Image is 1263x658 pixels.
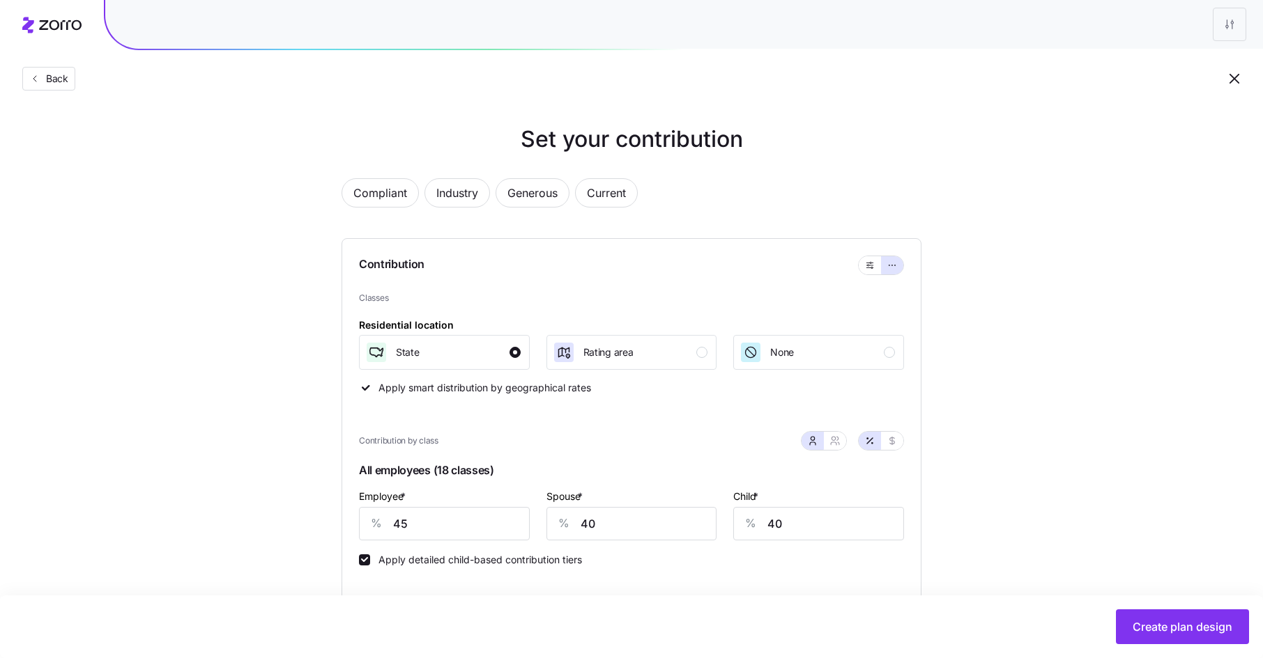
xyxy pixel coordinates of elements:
span: Contribution by class [359,434,438,448]
span: Rating area [583,345,634,359]
span: Contribution [359,256,424,275]
span: Generous [507,179,558,207]
span: Current [587,179,626,207]
span: All employees (18 classes) [359,459,904,487]
button: Back [22,67,75,91]
span: Classes [359,292,904,305]
button: Current [575,178,638,207]
span: Create plan design [1133,618,1232,635]
label: Employee [359,489,408,504]
button: Generous [496,178,569,207]
div: Residential location [359,318,454,333]
button: Compliant [342,178,419,207]
h1: Set your contribution [286,123,977,156]
span: State [396,345,420,359]
span: Compliant [353,179,407,207]
label: Spouse [546,489,585,504]
span: Industry [436,179,478,207]
button: Industry [424,178,490,207]
span: None [770,345,794,359]
label: Child [733,489,761,504]
div: % [360,508,393,540]
label: Apply detailed child-based contribution tiers [370,554,582,565]
button: Create plan design [1116,609,1249,644]
span: Back [40,72,68,86]
div: % [547,508,581,540]
div: % [734,508,767,540]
